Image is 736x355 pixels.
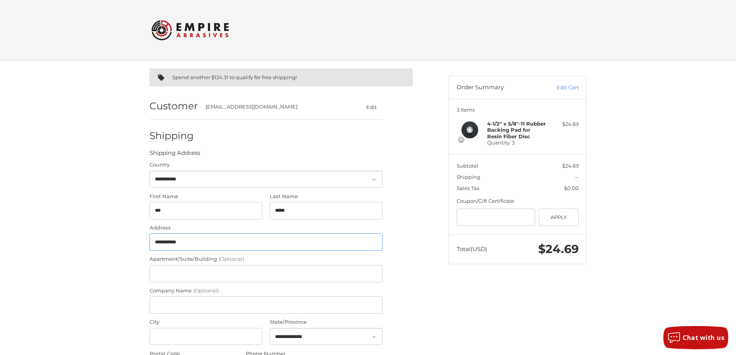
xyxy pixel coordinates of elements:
[575,174,579,180] span: --
[564,185,579,191] span: $0.00
[457,163,478,169] span: Subtotal
[150,161,382,169] label: Country
[270,193,382,200] label: Last Name
[150,224,382,232] label: Address
[457,185,479,191] span: Sales Tax
[150,100,198,112] h2: Customer
[150,130,195,142] h2: Shipping
[360,101,382,112] button: Edit
[562,163,579,169] span: $24.69
[457,174,480,180] span: Shipping
[539,209,579,226] button: Apply
[150,287,382,295] label: Company Name
[457,245,487,253] span: Total (USD)
[193,287,219,294] small: (Optional)
[219,256,244,262] small: (Optional)
[150,193,262,200] label: First Name
[457,84,540,92] h3: Order Summary
[457,197,579,205] div: Coupon/Gift Certificate
[457,209,535,226] input: Gift Certificate or Coupon Code
[663,326,728,349] button: Chat with us
[151,15,229,45] img: Empire Abrasives
[548,121,579,128] div: $24.69
[150,255,382,263] label: Apartment/Suite/Building
[540,84,579,92] a: Edit Cart
[172,74,297,80] span: Spend another $124.31 to qualify for free shipping!
[487,121,546,139] strong: 4-1/2" x 5/8"-11 Rubber Backing Pad for Resin Fiber Disc
[487,121,546,146] h4: Quantity: 3
[150,149,200,161] legend: Shipping Address
[457,107,579,113] h3: 3 Items
[538,242,579,256] span: $24.69
[270,318,382,326] label: State/Province
[150,318,262,326] label: City
[206,103,345,111] div: [EMAIL_ADDRESS][DOMAIN_NAME]
[683,333,724,342] span: Chat with us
